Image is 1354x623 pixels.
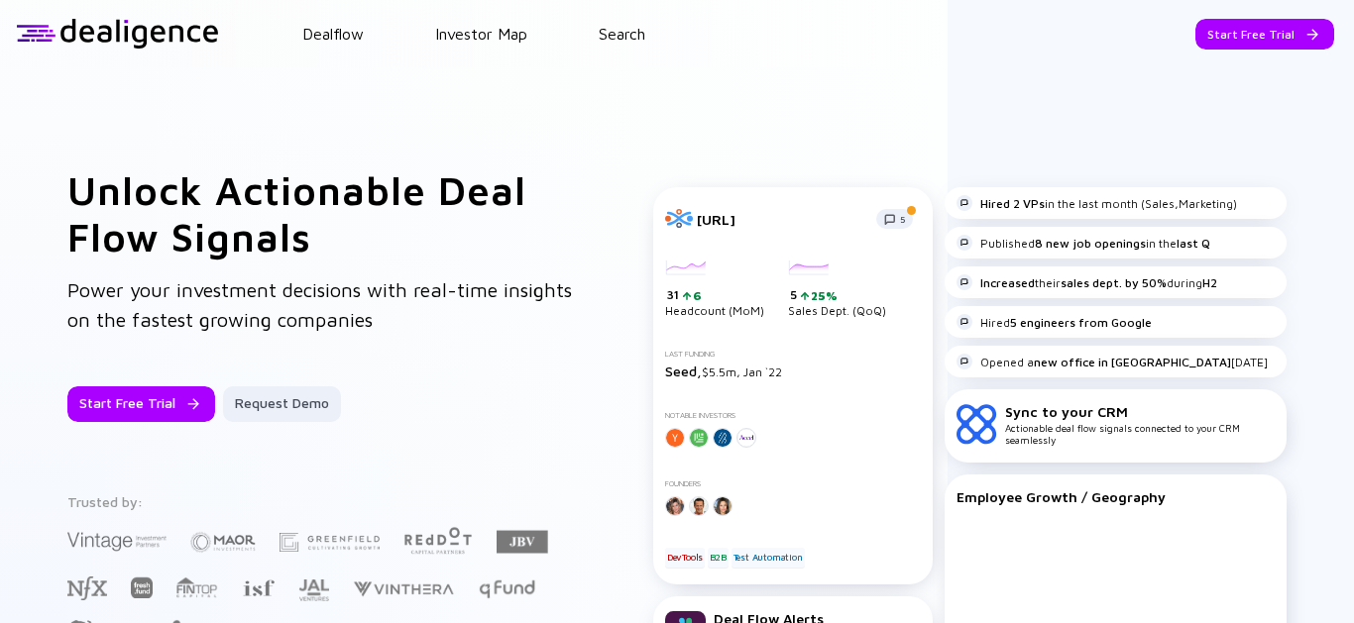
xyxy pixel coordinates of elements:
img: NFX [67,576,107,600]
a: Search [599,25,645,43]
img: Vinthera [353,579,454,598]
div: $5.5m, Jan `22 [665,363,921,379]
strong: Increased [980,275,1035,290]
strong: 5 engineers from Google [1010,315,1152,330]
img: Vintage Investment Partners [67,530,167,553]
button: Start Free Trial [1195,19,1334,50]
strong: 8 new job openings [1035,236,1146,251]
div: Trusted by: [67,493,568,510]
div: Published in the [957,235,1210,251]
span: Seed, [665,363,702,379]
div: 31 [667,287,764,303]
div: [URL] [697,211,864,228]
div: Opened a [DATE] [957,354,1268,369]
h1: Unlock Actionable Deal Flow Signals [67,166,573,260]
div: Sync to your CRM [1005,403,1275,420]
img: Q Fund [478,576,536,600]
strong: new office in [GEOGRAPHIC_DATA] [1034,355,1231,369]
button: Start Free Trial [67,386,215,422]
strong: Hired 2 VPs [980,196,1045,211]
div: Hired [957,314,1152,330]
div: Actionable deal flow signals connected to your CRM seamlessly [1005,403,1275,446]
div: 6 [691,288,702,303]
div: Sales Dept. (QoQ) [788,260,886,318]
img: JAL Ventures [298,579,329,601]
div: 5 [790,287,886,303]
a: Dealflow [302,25,364,43]
div: DevTools [665,548,705,568]
div: 25% [809,288,838,303]
div: Test Automation [732,548,805,568]
div: Notable Investors [665,411,921,420]
img: JBV Capital [497,529,548,555]
div: Headcount (MoM) [665,260,764,318]
div: Founders [665,479,921,488]
button: Request Demo [223,386,341,422]
strong: last Q [1177,236,1210,251]
div: their during [957,274,1217,290]
div: B2B [708,548,729,568]
div: Employee Growth / Geography [957,488,1275,505]
img: FINTOP Capital [176,576,218,598]
a: Investor Map [435,25,527,43]
div: in the last month (Sales,Marketing) [957,195,1237,211]
img: Israel Secondary Fund [242,578,275,596]
img: Maor Investments [190,526,256,559]
div: Last Funding [665,350,921,359]
img: Red Dot Capital Partners [403,523,473,556]
img: Greenfield Partners [280,533,380,552]
span: Power your investment decisions with real-time insights on the fastest growing companies [67,278,572,331]
strong: H2 [1202,275,1217,290]
strong: sales dept. by 50% [1061,275,1167,290]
